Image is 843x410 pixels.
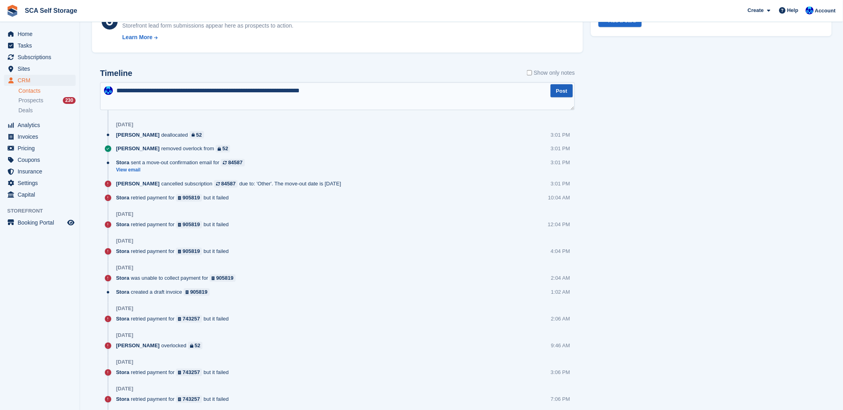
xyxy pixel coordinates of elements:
[116,248,233,255] div: retried payment for but it failed
[116,369,129,376] span: Stora
[18,166,66,177] span: Insurance
[116,396,233,403] div: retried payment for but it failed
[18,106,76,115] a: Deals
[551,396,570,403] div: 7:06 PM
[551,248,570,255] div: 4:04 PM
[4,63,76,74] a: menu
[116,315,129,323] span: Stora
[18,131,66,142] span: Invoices
[4,40,76,51] a: menu
[116,194,129,202] span: Stora
[190,131,204,139] a: 52
[195,342,200,350] div: 52
[116,238,133,245] div: [DATE]
[116,396,129,403] span: Stora
[183,315,200,323] div: 743257
[183,194,200,202] div: 905819
[527,69,575,77] label: Show only notes
[18,96,76,105] a: Prospects 230
[4,75,76,86] a: menu
[527,69,532,77] input: Show only notes
[116,275,240,282] div: was unable to collect payment for
[116,131,208,139] div: deallocated
[551,131,570,139] div: 3:01 PM
[116,221,129,229] span: Stora
[748,6,764,14] span: Create
[183,248,200,255] div: 905819
[116,145,160,153] span: [PERSON_NAME]
[806,6,814,14] img: Kelly Neesham
[548,221,570,229] div: 12:04 PM
[221,159,244,167] a: 84587
[551,145,570,153] div: 3:01 PM
[551,275,570,282] div: 2:04 AM
[18,97,43,104] span: Prospects
[216,275,233,282] div: 905819
[4,166,76,177] a: menu
[4,28,76,40] a: menu
[18,40,66,51] span: Tasks
[221,180,236,188] div: 84587
[4,154,76,165] a: menu
[184,289,210,296] a: 905819
[116,332,133,339] div: [DATE]
[18,75,66,86] span: CRM
[18,189,66,200] span: Capital
[116,359,133,366] div: [DATE]
[122,33,294,42] a: Learn More
[176,396,202,403] a: 743257
[18,177,66,189] span: Settings
[551,369,570,376] div: 3:06 PM
[222,145,228,153] div: 52
[116,180,160,188] span: [PERSON_NAME]
[176,221,202,229] a: 905819
[116,248,129,255] span: Stora
[188,342,202,350] a: 52
[176,194,202,202] a: 905819
[18,154,66,165] span: Coupons
[4,177,76,189] a: menu
[116,145,234,153] div: removed overlock from
[551,315,570,323] div: 2:06 AM
[176,315,202,323] a: 743257
[116,315,233,323] div: retried payment for but it failed
[122,33,152,42] div: Learn More
[116,159,129,167] span: Stora
[18,63,66,74] span: Sites
[18,143,66,154] span: Pricing
[116,386,133,392] div: [DATE]
[210,275,236,282] a: 905819
[116,289,129,296] span: Stora
[551,342,570,350] div: 9:46 AM
[122,22,294,30] div: Storefront lead form submissions appear here as prospects to action.
[116,289,214,296] div: created a draft invoice
[551,159,570,167] div: 3:01 PM
[196,131,202,139] div: 52
[551,84,573,98] button: Post
[116,342,206,350] div: overlocked
[18,52,66,63] span: Subscriptions
[4,119,76,131] a: menu
[18,119,66,131] span: Analytics
[4,189,76,200] a: menu
[4,131,76,142] a: menu
[116,121,133,128] div: [DATE]
[176,248,202,255] a: 905819
[116,275,129,282] span: Stora
[63,97,76,104] div: 230
[66,218,76,227] a: Preview store
[18,28,66,40] span: Home
[116,342,160,350] span: [PERSON_NAME]
[116,265,133,271] div: [DATE]
[22,4,80,17] a: SCA Self Storage
[100,69,132,78] h2: Timeline
[183,221,200,229] div: 905819
[216,145,230,153] a: 52
[190,289,207,296] div: 905819
[551,289,570,296] div: 1:02 AM
[7,207,80,215] span: Storefront
[116,180,345,188] div: cancelled subscription due to: 'Other'. The move-out date is [DATE]
[214,180,238,188] a: 84587
[6,5,18,17] img: stora-icon-8386f47178a22dfd0bd8f6a31ec36ba5ce8667c1dd55bd0f319d3a0aa187defe.svg
[183,396,200,403] div: 743257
